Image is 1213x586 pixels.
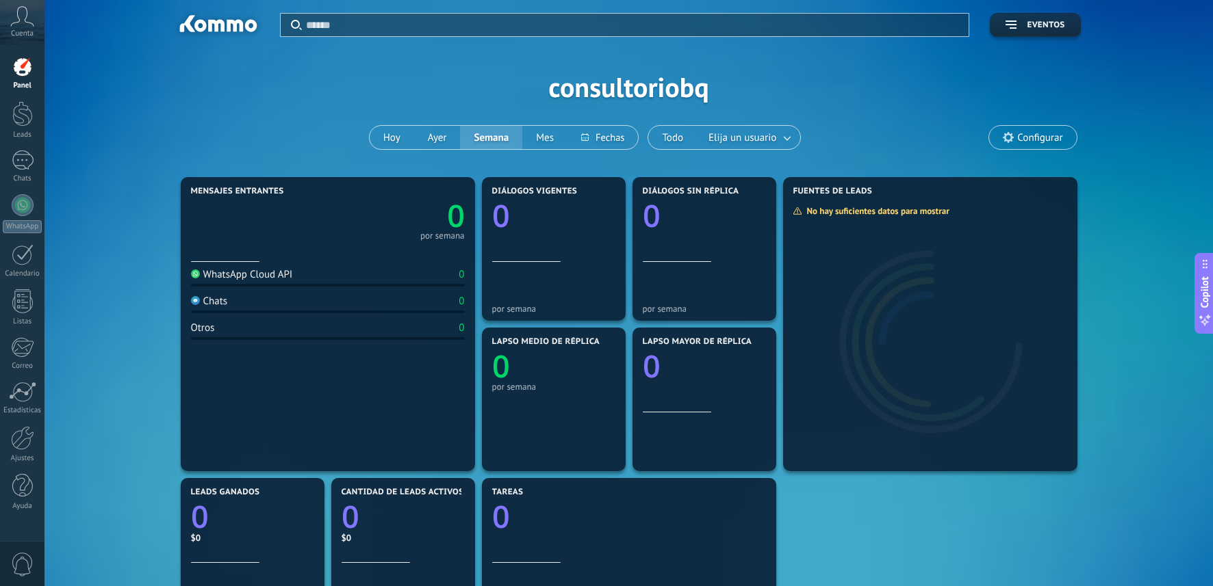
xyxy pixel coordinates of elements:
[191,268,293,281] div: WhatsApp Cloud API
[706,129,779,147] span: Elija un usuario
[492,345,510,387] text: 0
[492,304,615,314] div: por semana
[643,195,661,237] text: 0
[3,174,42,183] div: Chats
[793,187,873,196] span: Fuentes de leads
[3,220,42,233] div: WhatsApp
[3,131,42,139] div: Leads
[420,232,465,239] div: por semana
[492,195,510,237] text: 0
[191,296,200,305] img: Chats
[459,321,464,334] div: 0
[342,496,359,537] text: 0
[191,496,209,537] text: 0
[342,488,464,497] span: Cantidad de leads activos
[1027,21,1064,30] span: Eventos
[643,187,739,196] span: Diálogos sin réplica
[492,488,524,497] span: Tareas
[643,345,661,387] text: 0
[1017,132,1062,144] span: Configurar
[459,268,464,281] div: 0
[459,295,464,308] div: 0
[492,382,615,392] div: por semana
[3,362,42,371] div: Correo
[643,304,766,314] div: por semana
[191,269,200,278] img: WhatsApp Cloud API
[3,454,42,463] div: Ajustes
[567,126,638,149] button: Fechas
[697,126,800,149] button: Elija un usuario
[342,496,465,537] a: 0
[492,496,510,537] text: 0
[414,126,461,149] button: Ayer
[3,269,42,278] div: Calendario
[1198,276,1212,308] span: Copilot
[460,126,522,149] button: Semana
[793,205,959,217] div: No hay suficientes datos para mostrar
[522,126,567,149] button: Mes
[990,13,1080,37] button: Eventos
[191,532,314,544] div: $0
[191,488,260,497] span: Leads ganados
[3,81,42,90] div: Panel
[11,29,34,38] span: Cuenta
[3,502,42,511] div: Ayuda
[342,532,465,544] div: $0
[191,295,228,308] div: Chats
[191,496,314,537] a: 0
[648,126,697,149] button: Todo
[3,406,42,415] div: Estadísticas
[191,187,284,196] span: Mensajes entrantes
[328,195,465,237] a: 0
[191,321,215,334] div: Otros
[492,337,600,347] span: Lapso medio de réplica
[447,195,465,237] text: 0
[492,187,578,196] span: Diálogos vigentes
[492,496,766,537] a: 0
[370,126,414,149] button: Hoy
[643,337,752,347] span: Lapso mayor de réplica
[3,317,42,326] div: Listas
